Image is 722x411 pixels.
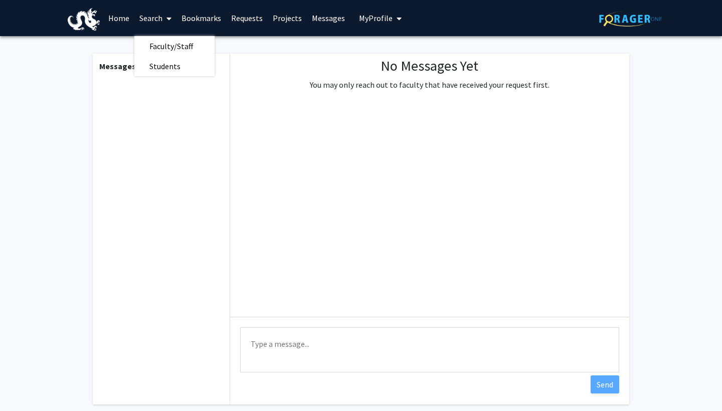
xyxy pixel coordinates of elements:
button: Send [591,375,619,393]
a: Bookmarks [176,1,226,36]
a: Messages [307,1,350,36]
a: Home [103,1,134,36]
a: Students [134,59,215,74]
p: You may only reach out to faculty that have received your request first. [310,79,550,91]
img: Drexel University Logo [68,8,100,31]
span: Students [134,56,196,76]
a: Projects [268,1,307,36]
h1: No Messages Yet [310,58,550,75]
span: Faculty/Staff [134,36,208,56]
a: Search [134,1,176,36]
a: Requests [226,1,268,36]
img: ForagerOne Logo [599,11,662,27]
span: My Profile [359,13,393,23]
a: Faculty/Staff [134,39,215,54]
b: Messages [99,61,136,71]
iframe: Chat [8,366,43,403]
textarea: Message [240,327,619,372]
